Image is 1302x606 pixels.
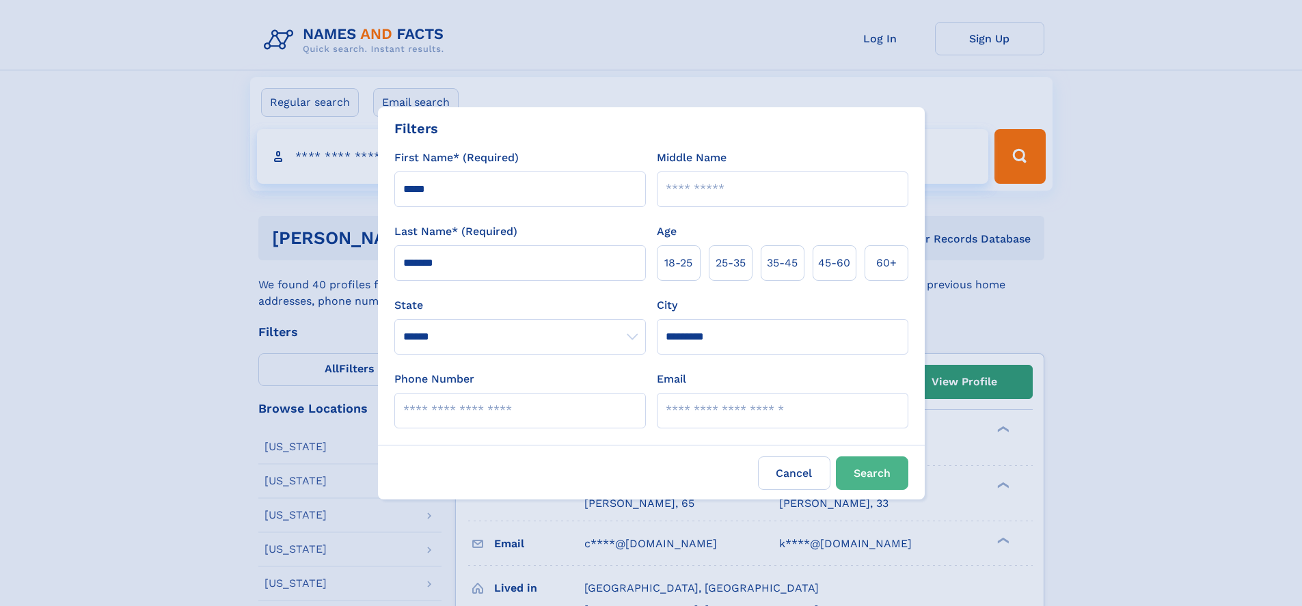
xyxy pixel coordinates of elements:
[394,118,438,139] div: Filters
[876,255,897,271] span: 60+
[657,297,677,314] label: City
[664,255,692,271] span: 18‑25
[818,255,850,271] span: 45‑60
[394,223,517,240] label: Last Name* (Required)
[758,456,830,490] label: Cancel
[394,150,519,166] label: First Name* (Required)
[657,223,677,240] label: Age
[394,297,646,314] label: State
[767,255,798,271] span: 35‑45
[657,371,686,387] label: Email
[394,371,474,387] label: Phone Number
[716,255,746,271] span: 25‑35
[836,456,908,490] button: Search
[657,150,727,166] label: Middle Name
